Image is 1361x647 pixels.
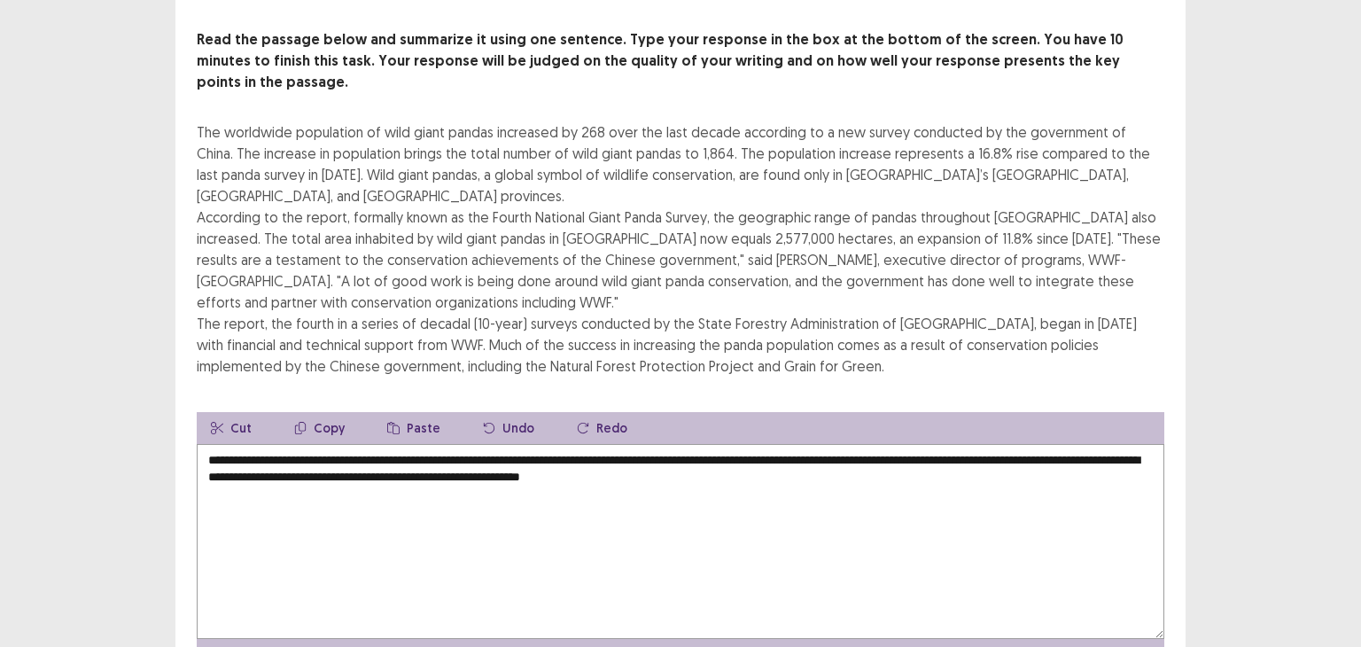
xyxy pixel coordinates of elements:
[563,412,642,444] button: Redo
[197,121,1164,377] div: The worldwide population of wild giant pandas increased by 268 over the last decade according to ...
[197,412,266,444] button: Cut
[373,412,455,444] button: Paste
[197,29,1164,93] p: Read the passage below and summarize it using one sentence. Type your response in the box at the ...
[469,412,548,444] button: Undo
[280,412,359,444] button: Copy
